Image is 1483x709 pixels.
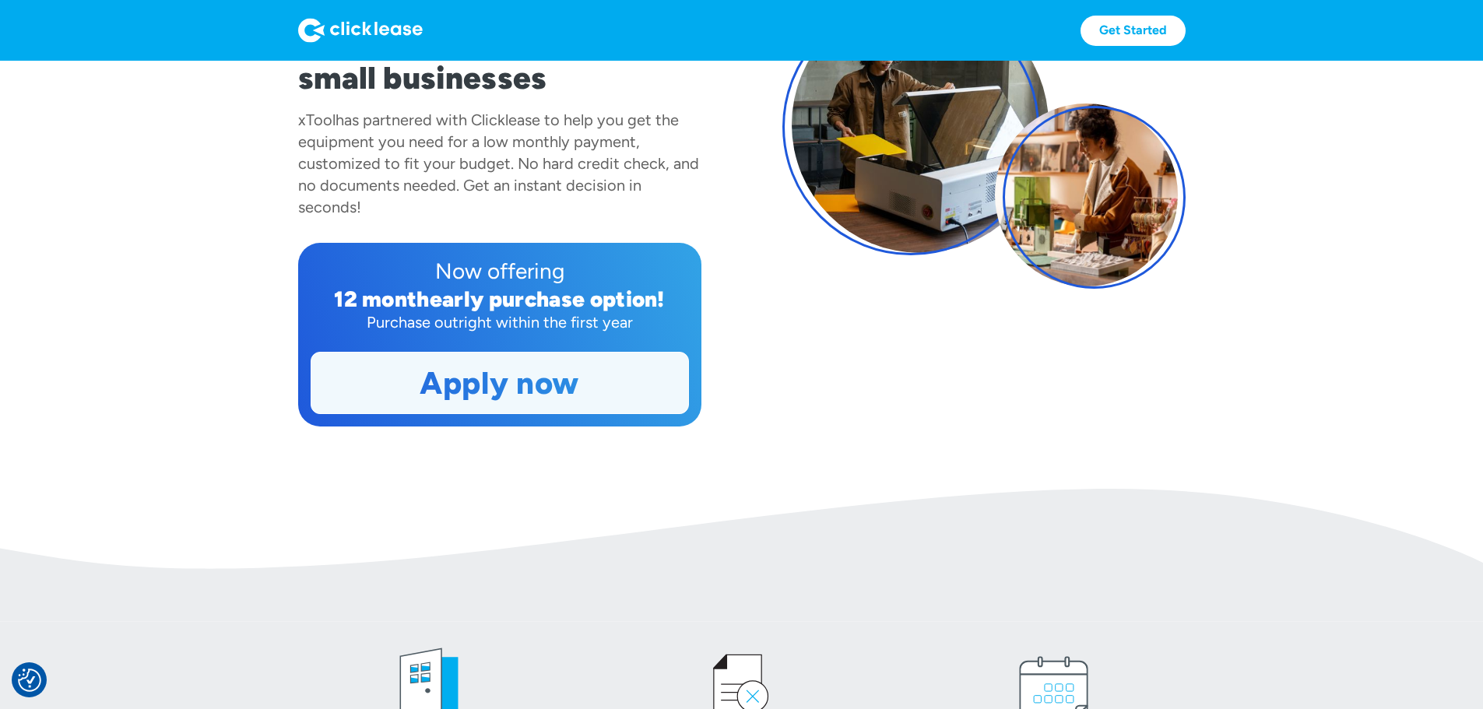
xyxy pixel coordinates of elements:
[430,286,665,312] div: early purchase option!
[298,111,336,129] div: xTool
[311,353,688,413] a: Apply now
[18,669,41,692] img: Revisit consent button
[311,255,689,286] div: Now offering
[334,286,430,312] div: 12 month
[298,18,423,43] img: Logo
[298,111,699,216] div: has partnered with Clicklease to help you get the equipment you need for a low monthly payment, c...
[1081,16,1186,46] a: Get Started
[311,311,689,333] div: Purchase outright within the first year
[18,669,41,692] button: Consent Preferences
